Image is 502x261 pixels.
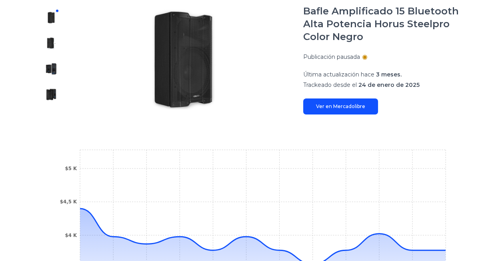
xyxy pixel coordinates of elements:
img: Bafle Amplificado 15 Bluetooth Alta Potencia Horus Steelpro Color Negro [45,62,58,75]
img: Bafle Amplificado 15 Bluetooth Alta Potencia Horus Steelpro Color Negro [45,88,58,101]
font: Ver en Mercadolibre [316,103,365,109]
img: Bafle Amplificado 15 Bluetooth Alta Potencia Horus Steelpro Color Negro [80,5,287,114]
tspan: $5 K [65,166,77,171]
font: Bafle Amplificado 15 Bluetooth Alta Potencia Horus Steelpro Color Negro [303,5,459,42]
font: Publicación pausada [303,53,360,60]
img: Bafle Amplificado 15 Bluetooth Alta Potencia Horus Steelpro Color Negro [45,11,58,24]
font: 3 meses. [376,71,402,78]
img: Bafle Amplificado 15 Bluetooth Alta Potencia Horus Steelpro Color Negro [45,37,58,50]
a: Ver en Mercadolibre [303,98,378,114]
font: Última actualización hace [303,71,374,78]
font: 24 de enero de 2025 [358,81,420,88]
tspan: $4 K [65,233,77,238]
tspan: $4,5 K [60,199,77,205]
font: Trackeado desde el [303,81,357,88]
